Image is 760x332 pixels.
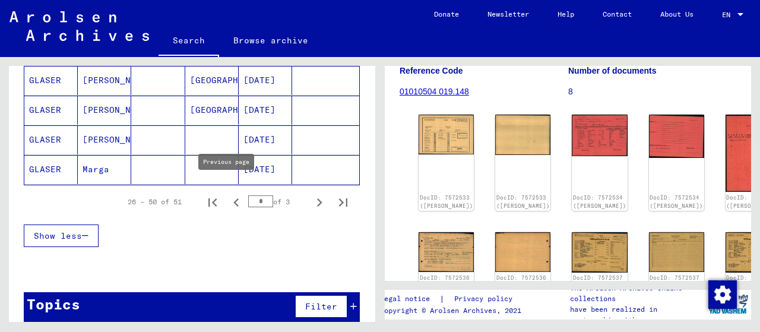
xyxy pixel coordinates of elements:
a: DocID: 7572533 ([PERSON_NAME]) [420,194,473,209]
span: Filter [305,301,337,312]
p: Copyright © Arolsen Archives, 2021 [380,305,527,316]
button: Last page [331,190,355,214]
button: Show less [24,225,99,247]
a: DocID: 7572537 ([PERSON_NAME]) [573,274,626,289]
a: Search [159,26,219,57]
div: of 3 [248,196,308,207]
a: Legal notice [380,293,439,305]
span: EN [722,11,735,19]
a: Privacy policy [445,293,527,305]
mat-cell: GLASER [24,125,78,154]
span: Show less [34,230,82,241]
p: have been realized in partnership with [570,304,705,325]
button: Filter [295,295,347,318]
img: 001.jpg [572,232,627,273]
a: DocID: 7572534 ([PERSON_NAME]) [650,194,703,209]
mat-cell: GLASER [24,96,78,125]
a: 01010504 019.148 [400,87,469,96]
a: DocID: 7572536 ([PERSON_NAME]) [420,274,473,289]
img: Arolsen_neg.svg [9,11,149,41]
mat-cell: [GEOGRAPHIC_DATA] [185,96,239,125]
div: | [380,293,527,305]
img: 001.jpg [419,115,474,154]
button: Next page [308,190,331,214]
img: 002.jpg [495,115,550,154]
img: Change consent [708,280,737,309]
mat-cell: [DATE] [239,96,292,125]
img: yv_logo.png [706,289,750,319]
img: 002.jpg [495,232,550,272]
mat-cell: [GEOGRAPHIC_DATA] [185,66,239,95]
mat-cell: GLASER [24,155,78,184]
mat-cell: [DATE] [239,125,292,154]
a: DocID: 7572536 ([PERSON_NAME]) [496,274,550,289]
a: Browse archive [219,26,322,55]
mat-cell: [PERSON_NAME] [78,96,131,125]
mat-cell: [DATE] [239,155,292,184]
a: DocID: 7572534 ([PERSON_NAME]) [573,194,626,209]
p: 8 [568,86,736,98]
mat-cell: [PERSON_NAME] [78,125,131,154]
mat-cell: [PERSON_NAME] [78,66,131,95]
a: DocID: 7572533 ([PERSON_NAME]) [496,194,550,209]
div: Topics [27,293,80,315]
img: 002.jpg [649,115,704,157]
mat-cell: Marga [78,155,131,184]
img: 001.jpg [419,232,474,272]
b: Number of documents [568,66,657,75]
img: 001.jpg [572,115,627,156]
p: The Arolsen Archives online collections [570,283,705,304]
button: Previous page [224,190,248,214]
a: DocID: 7572537 ([PERSON_NAME]) [650,274,703,289]
img: 002.jpg [649,232,704,272]
div: 26 – 50 of 51 [128,197,182,207]
mat-cell: [DATE] [239,66,292,95]
button: First page [201,190,224,214]
mat-cell: GLASER [24,66,78,95]
b: Reference Code [400,66,463,75]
